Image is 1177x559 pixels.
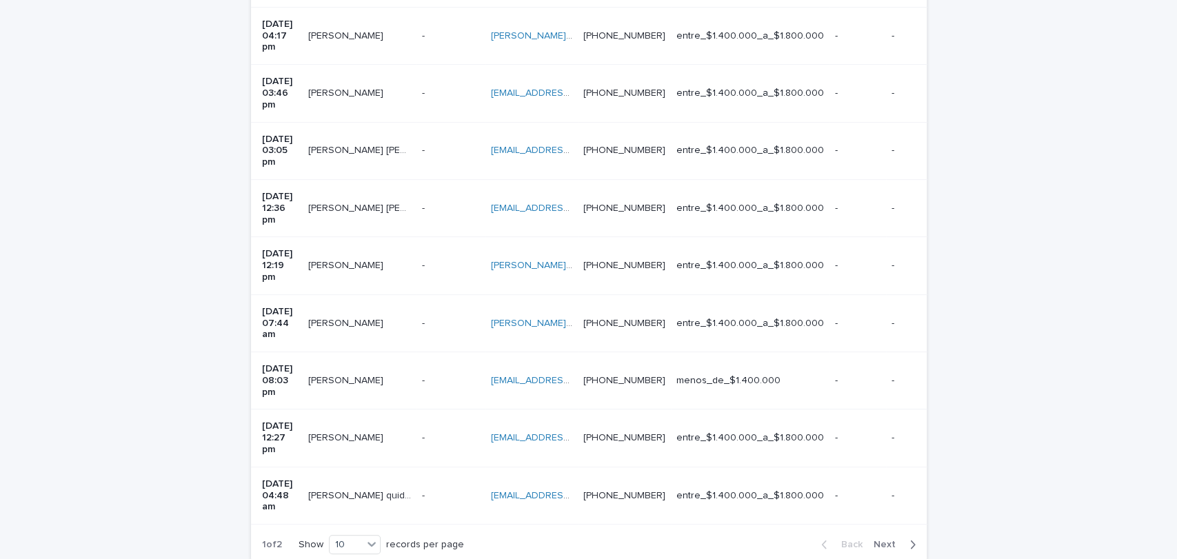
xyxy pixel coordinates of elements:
a: [PHONE_NUMBER] [583,376,665,385]
p: - [892,30,940,42]
p: entre_$1.400.000_a_$1.800.000 [676,260,824,272]
p: - [892,375,940,387]
p: - [892,260,940,272]
a: [EMAIL_ADDRESS][DOMAIN_NAME] [491,433,647,443]
p: [DATE] 04:17 pm [262,19,297,53]
a: [PHONE_NUMBER] [583,318,665,328]
p: Troncoso Raul Edgardo [308,200,414,214]
a: [PHONE_NUMBER] [583,88,665,98]
p: - [422,85,427,99]
p: [PERSON_NAME] [308,257,386,272]
p: - [835,318,881,329]
p: entre_$1.400.000_a_$1.800.000 [676,490,824,502]
p: - [422,487,427,502]
a: [PHONE_NUMBER] [583,31,665,41]
a: [PERSON_NAME][EMAIL_ADDRESS][DOMAIN_NAME] [491,261,722,270]
p: - [835,260,881,272]
div: 10 [330,538,363,552]
p: - [835,490,881,502]
p: - [892,318,940,329]
p: Elcira Manriquez Navarro [308,429,386,444]
p: - [422,429,427,444]
a: [EMAIL_ADDRESS][DOMAIN_NAME] [491,203,647,213]
p: - [892,88,940,99]
a: [EMAIL_ADDRESS][DOMAIN_NAME] [491,376,647,385]
p: [DATE] 12:36 pm [262,191,297,225]
span: Back [833,540,863,549]
p: - [422,257,427,272]
p: entre_$1.400.000_a_$1.800.000 [676,318,824,329]
a: [PHONE_NUMBER] [583,433,665,443]
p: [PERSON_NAME] [308,372,386,387]
p: Rommy Paula Zuñiga Quezada [308,142,414,156]
p: [DATE] 03:46 pm [262,76,297,110]
p: - [892,432,940,444]
a: [PHONE_NUMBER] [583,145,665,155]
p: - [835,145,881,156]
p: menos_de_$1.400.000 [676,375,824,387]
a: [PHONE_NUMBER] [583,491,665,500]
p: Celso merardo Soto quiduleo [308,487,414,502]
p: [DATE] 08:03 pm [262,363,297,398]
p: Sonia Gómezrojas [308,315,386,329]
p: - [835,203,881,214]
p: - [835,375,881,387]
p: - [892,145,940,156]
p: [DATE] 12:19 pm [262,248,297,283]
a: [EMAIL_ADDRESS][DOMAIN_NAME] [491,491,647,500]
p: - [835,30,881,42]
a: [PHONE_NUMBER] [583,261,665,270]
p: [DATE] 03:05 pm [262,134,297,168]
p: - [835,432,881,444]
p: - [422,200,427,214]
p: - [892,490,940,502]
a: [PERSON_NAME][EMAIL_ADDRESS][PERSON_NAME][DOMAIN_NAME] [491,31,797,41]
p: [DATE] 07:44 am [262,306,297,341]
p: entre_$1.400.000_a_$1.800.000 [676,203,824,214]
p: entre_$1.400.000_a_$1.800.000 [676,432,824,444]
p: Show [299,539,323,551]
p: entre_$1.400.000_a_$1.800.000 [676,145,824,156]
a: [EMAIL_ADDRESS][DOMAIN_NAME] [491,145,647,155]
button: Back [810,538,868,551]
p: [PERSON_NAME] [308,85,386,99]
p: entre_$1.400.000_a_$1.800.000 [676,88,824,99]
p: - [835,88,881,99]
p: Denisse Valdebenito [308,28,386,42]
p: [DATE] 12:27 pm [262,420,297,455]
button: Next [868,538,927,551]
a: [EMAIL_ADDRESS][DOMAIN_NAME] [491,88,647,98]
p: - [422,142,427,156]
p: records per page [386,539,464,551]
span: Next [874,540,904,549]
a: [PHONE_NUMBER] [583,203,665,213]
p: - [422,315,427,329]
p: entre_$1.400.000_a_$1.800.000 [676,30,824,42]
p: - [892,203,940,214]
p: - [422,28,427,42]
p: - [422,372,427,387]
p: [DATE] 04:48 am [262,478,297,513]
a: [PERSON_NAME][EMAIL_ADDRESS][PERSON_NAME][PERSON_NAME][DOMAIN_NAME] [491,318,872,328]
